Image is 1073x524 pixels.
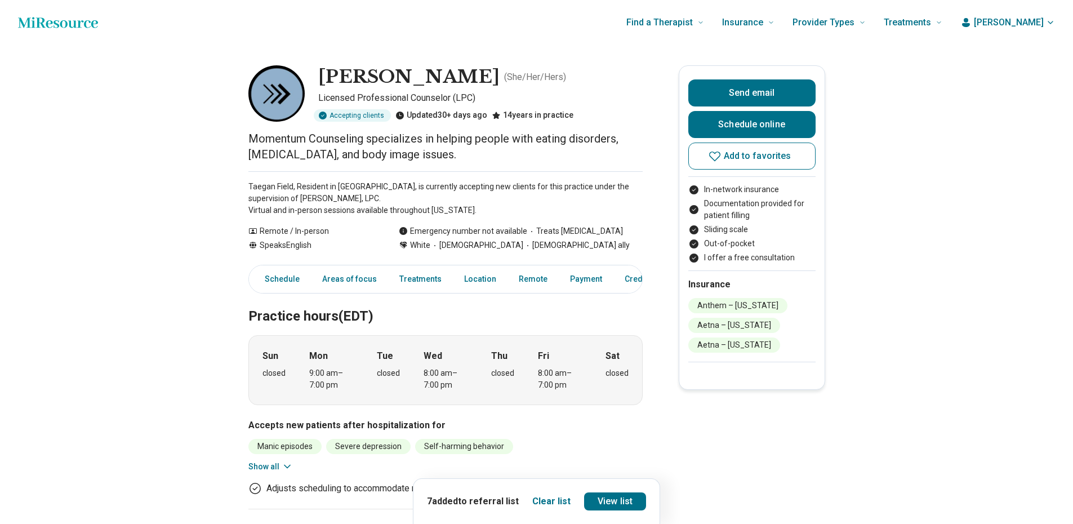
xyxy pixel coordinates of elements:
li: Sliding scale [688,224,816,236]
h2: Insurance [688,278,816,291]
a: Schedule online [688,111,816,138]
button: Clear list [532,495,571,508]
div: Speaks English [248,239,376,251]
div: 9:00 am – 7:00 pm [309,367,353,391]
h3: Accepts new patients after hospitalization for [248,419,643,432]
div: 8:00 am – 7:00 pm [424,367,467,391]
button: Show all [248,461,293,473]
div: When does the program meet? [248,335,643,405]
a: View list [584,492,646,510]
strong: Sun [262,349,278,363]
span: [PERSON_NAME] [974,16,1044,29]
li: I offer a free consultation [688,252,816,264]
strong: Sat [605,349,620,363]
h1: [PERSON_NAME] [318,65,500,89]
a: Schedule [251,268,306,291]
a: Location [457,268,503,291]
div: closed [377,367,400,379]
strong: Thu [491,349,507,363]
span: Add to favorites [724,152,791,161]
div: Remote / In-person [248,225,376,237]
p: Taegan Field, Resident in [GEOGRAPHIC_DATA], is currently accepting new clients for this practice... [248,181,643,216]
div: 8:00 am – 7:00 pm [538,367,581,391]
strong: Mon [309,349,328,363]
a: Treatments [393,268,448,291]
a: Areas of focus [315,268,384,291]
li: Manic episodes [248,439,322,454]
button: [PERSON_NAME] [960,16,1055,29]
li: Severe depression [326,439,411,454]
span: Insurance [722,15,763,30]
strong: Wed [424,349,442,363]
span: Provider Types [792,15,854,30]
div: Updated 30+ days ago [395,109,487,122]
li: In-network insurance [688,184,816,196]
div: closed [262,367,286,379]
li: Self-harming behavior [415,439,513,454]
p: Momentum Counseling specializes in helping people with eating disorders, [MEDICAL_DATA], and body... [248,131,643,162]
strong: Fri [538,349,549,363]
span: Treats [MEDICAL_DATA] [527,225,623,237]
a: Remote [512,268,554,291]
p: Licensed Professional Counselor (LPC) [318,91,643,105]
p: ( She/Her/Hers ) [504,70,566,84]
a: Credentials [618,268,674,291]
div: Accepting clients [314,109,391,122]
span: White [410,239,430,251]
li: Documentation provided for patient filling [688,198,816,221]
p: Adjusts scheduling to accommodate new clients after their hospitalization. [266,482,559,495]
li: Aetna – [US_STATE] [688,318,780,333]
a: Home page [18,11,98,34]
button: Send email [688,79,816,106]
li: Out-of-pocket [688,238,816,250]
span: [DEMOGRAPHIC_DATA] [430,239,523,251]
li: Anthem – [US_STATE] [688,298,787,313]
div: closed [491,367,514,379]
span: Find a Therapist [626,15,693,30]
img: Mary Feamster, Licensed Professional Counselor (LPC) [248,65,305,122]
ul: Payment options [688,184,816,264]
li: Aetna – [US_STATE] [688,338,780,353]
span: to referral list [458,496,519,507]
div: Emergency number not available [399,225,527,237]
p: 7 added [427,495,519,508]
div: 14 years in practice [492,109,573,122]
span: [DEMOGRAPHIC_DATA] ally [523,239,630,251]
span: Treatments [884,15,931,30]
div: closed [605,367,629,379]
button: Add to favorites [688,143,816,170]
a: Payment [563,268,609,291]
strong: Tue [377,349,393,363]
h2: Practice hours (EDT) [248,280,643,326]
